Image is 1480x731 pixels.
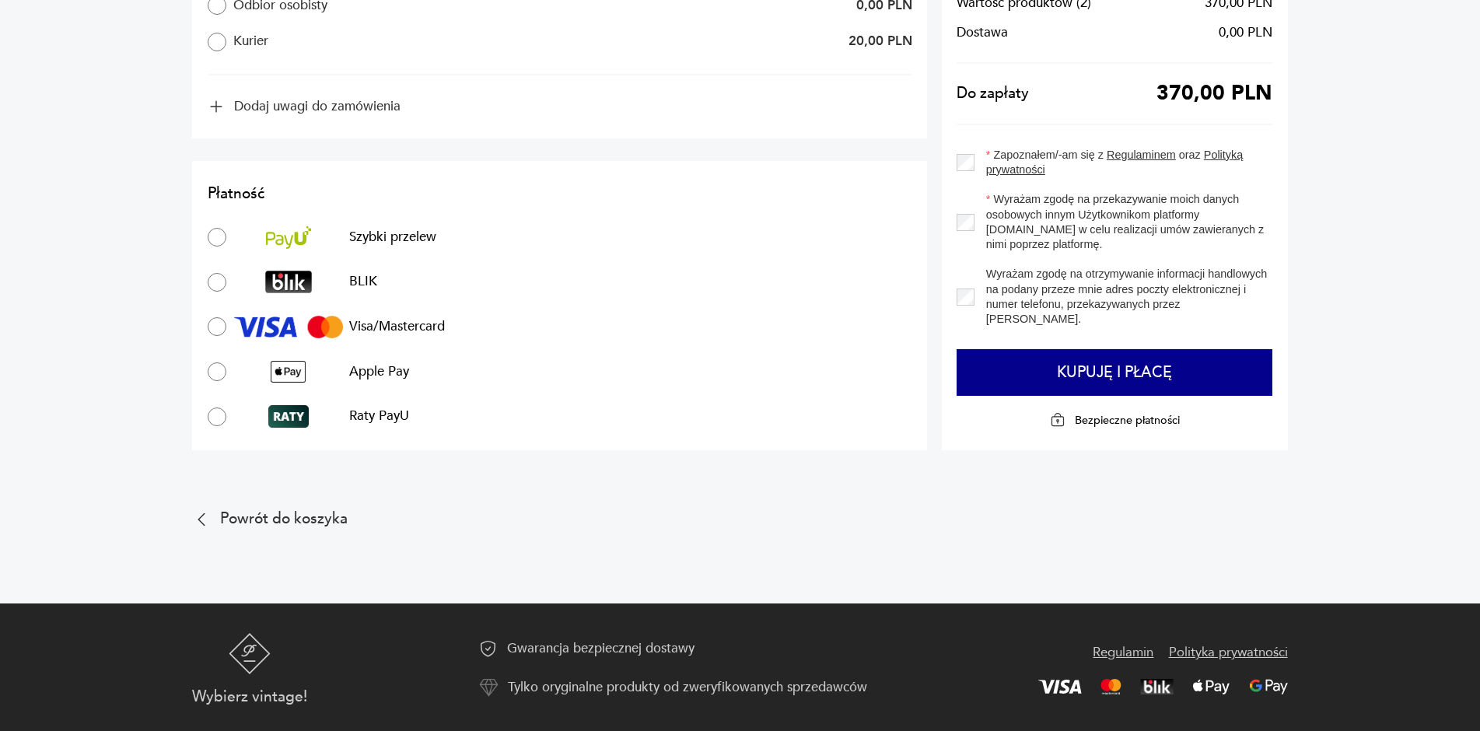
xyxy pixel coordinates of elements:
[229,633,271,674] img: Patyna - sklep z meblami i dekoracjami vintage
[208,362,226,381] input: Apple PayApple Pay
[220,513,348,526] p: Powrót do koszyka
[349,273,377,291] p: BLIK
[986,149,1243,176] a: Polityką prywatności
[349,229,436,247] p: Szybki przelew
[1075,412,1180,427] p: Bezpieczne płatności
[1100,679,1121,694] img: Mastercard
[234,316,343,338] img: Visa/Mastercard
[208,98,401,115] button: Dodaj uwagi do zamówienia
[208,33,507,51] label: Kurier
[1249,679,1288,694] img: Google Pay
[974,267,1273,327] label: Wyrażam zgodę na otrzymywanie informacji handlowych na podany przeze mnie adres poczty elektronic...
[957,86,1029,101] span: Do zapłaty
[957,349,1272,396] button: Kupuję i płacę
[349,363,409,381] p: Apple Pay
[508,677,867,698] p: Tylko oryginalne produkty od zweryfikowanych sprzedawców
[208,228,226,247] input: Szybki przelewSzybki przelew
[192,691,307,704] p: Wybierz vintage!
[1192,679,1230,694] img: Apple Pay
[192,510,927,529] a: Powrót do koszyka
[1140,679,1174,694] img: BLIK
[1107,149,1176,161] a: Regulaminem
[1219,25,1272,40] span: 0,00 PLN
[957,25,1008,40] span: Dostawa
[266,226,311,249] img: Szybki przelew
[208,273,226,292] input: BLIKBLIK
[507,638,695,659] p: Gwarancja bezpiecznej dostawy
[268,405,309,428] img: Raty PayU
[1156,86,1272,101] span: 370,00 PLN
[974,192,1273,252] label: Wyrażam zgodę na przekazywanie moich danych osobowych innym Użytkownikom platformy [DOMAIN_NAME] ...
[271,361,306,383] img: Apple Pay
[1050,412,1065,428] img: Ikona kłódki
[479,639,498,658] img: Ikona gwarancji
[1038,680,1082,694] img: Visa
[848,33,912,51] p: 20,00 PLN
[208,407,226,426] input: Raty PayURaty PayU
[208,184,912,204] h2: Płatność
[208,317,226,336] input: Visa/MastercardVisa/Mastercard
[208,33,226,51] input: Kurier
[349,407,409,425] p: Raty PayU
[479,678,499,697] img: Ikona autentyczności
[349,318,445,336] p: Visa/Mastercard
[1169,642,1288,664] a: Polityka prywatności
[1093,642,1153,664] a: Regulamin
[974,148,1273,177] label: Zapoznałem/-am się z oraz
[265,271,313,293] img: BLIK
